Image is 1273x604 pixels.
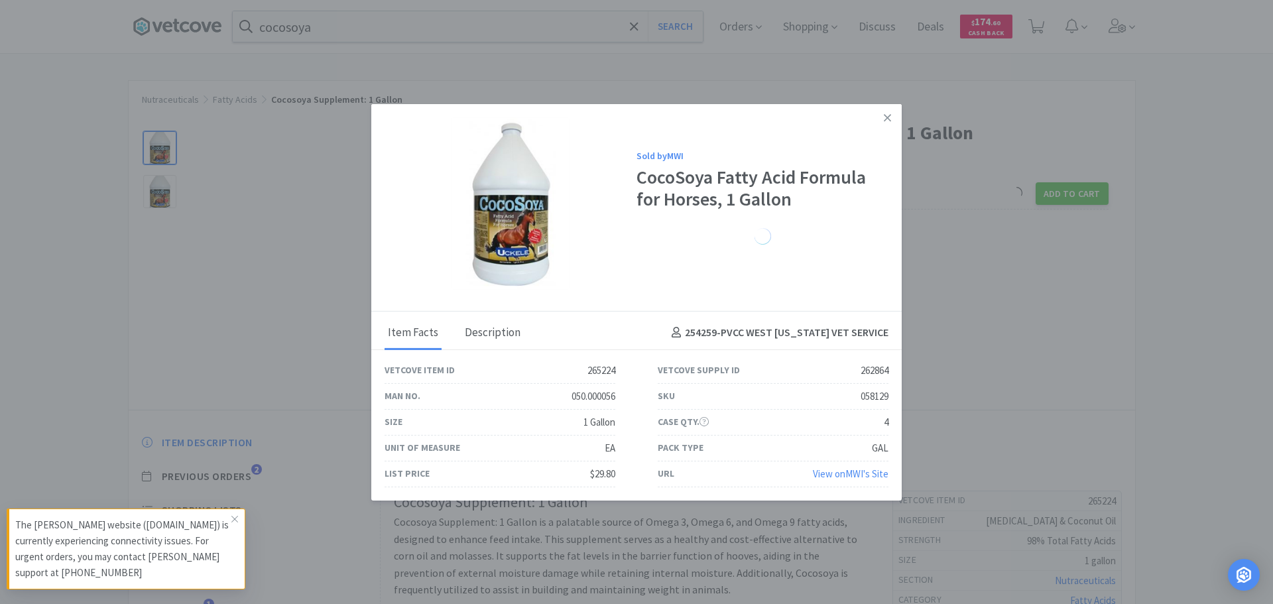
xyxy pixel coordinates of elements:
[658,363,740,377] div: Vetcove Supply ID
[572,389,615,404] div: 050.000056
[813,467,888,480] a: View onMWI's Site
[385,440,460,455] div: Unit of Measure
[385,316,442,349] div: Item Facts
[385,466,430,481] div: List Price
[636,149,888,163] div: Sold by MWI
[1228,559,1260,591] div: Open Intercom Messenger
[658,414,709,429] div: Case Qty.
[587,363,615,379] div: 265224
[385,414,402,429] div: Size
[658,466,674,481] div: URL
[452,117,570,289] img: 5181f57a164c4105a5eb3ac86f3ff542_262864.png
[385,363,455,377] div: Vetcove Item ID
[861,389,888,404] div: 058129
[385,389,420,403] div: Man No.
[658,440,703,455] div: Pack Type
[872,440,888,456] div: GAL
[658,389,675,403] div: SKU
[583,414,615,430] div: 1 Gallon
[861,363,888,379] div: 262864
[605,440,615,456] div: EA
[590,466,615,482] div: $29.80
[666,324,888,341] h4: 254259 - PVCC WEST [US_STATE] VET SERVICE
[636,166,888,211] div: CocoSoya Fatty Acid Formula for Horses, 1 Gallon
[15,517,231,581] p: The [PERSON_NAME] website ([DOMAIN_NAME]) is currently experiencing connectivity issues. For urge...
[461,316,524,349] div: Description
[884,414,888,430] div: 4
